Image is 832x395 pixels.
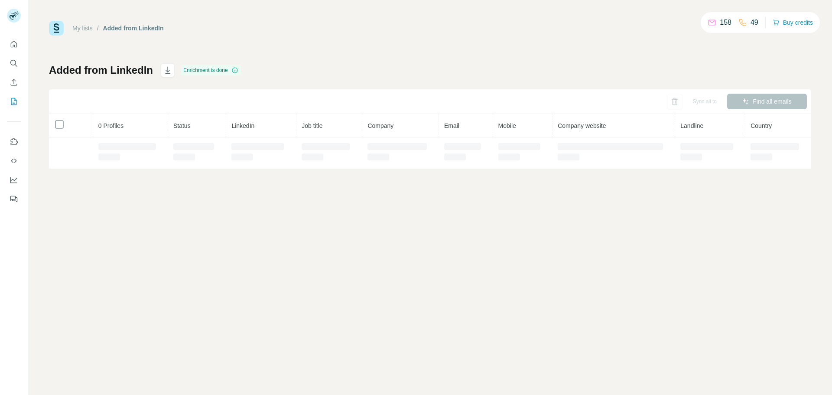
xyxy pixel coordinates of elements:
span: Country [751,122,772,129]
span: Company website [558,122,606,129]
div: Enrichment is done [181,65,241,75]
div: Added from LinkedIn [103,24,164,33]
button: My lists [7,94,21,109]
button: Feedback [7,191,21,207]
span: 0 Profiles [98,122,123,129]
p: 49 [751,17,758,28]
span: Landline [680,122,703,129]
span: Email [444,122,459,129]
span: Status [173,122,191,129]
button: Search [7,55,21,71]
span: Company [367,122,393,129]
button: Use Surfe on LinkedIn [7,134,21,150]
button: Enrich CSV [7,75,21,90]
h1: Added from LinkedIn [49,63,153,77]
button: Buy credits [773,16,813,29]
p: 158 [720,17,731,28]
a: My lists [72,25,93,32]
span: Mobile [498,122,516,129]
button: Use Surfe API [7,153,21,169]
button: Quick start [7,36,21,52]
span: Job title [302,122,322,129]
li: / [97,24,99,33]
img: Surfe Logo [49,21,64,36]
span: LinkedIn [231,122,254,129]
button: Dashboard [7,172,21,188]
